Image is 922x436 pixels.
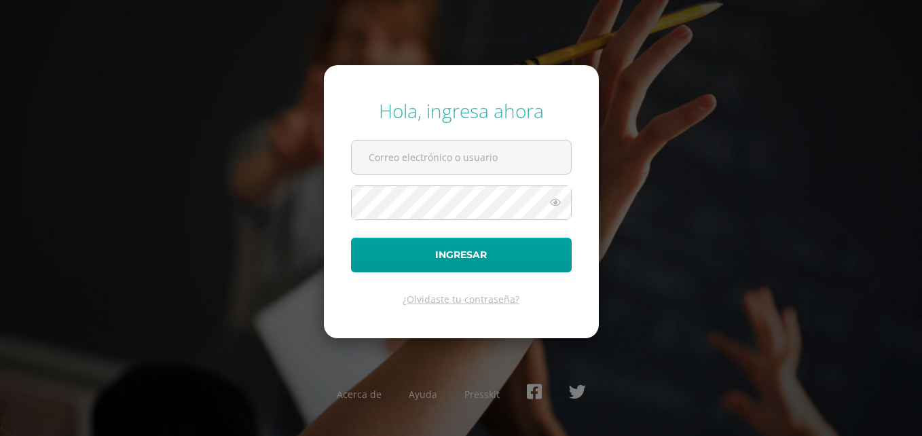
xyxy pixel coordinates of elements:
[351,238,572,272] button: Ingresar
[403,293,519,306] a: ¿Olvidaste tu contraseña?
[352,141,571,174] input: Correo electrónico o usuario
[464,388,500,401] a: Presskit
[409,388,437,401] a: Ayuda
[337,388,382,401] a: Acerca de
[351,98,572,124] div: Hola, ingresa ahora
